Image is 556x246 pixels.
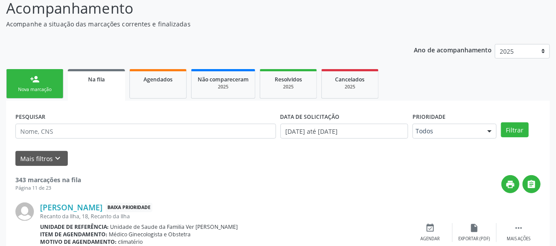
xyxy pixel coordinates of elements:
a: [PERSON_NAME] [40,202,103,212]
i: keyboard_arrow_down [53,154,63,163]
p: Ano de acompanhamento [414,44,492,55]
button: Mais filtroskeyboard_arrow_down [15,151,68,166]
span: Agendados [144,76,173,83]
p: Acompanhe a situação das marcações correntes e finalizadas [6,19,387,29]
span: Cancelados [335,76,365,83]
div: Mais ações [507,236,530,242]
span: Resolvidos [275,76,302,83]
div: Nova marcação [13,86,57,93]
input: Nome, CNS [15,124,276,139]
i:  [514,223,523,233]
strong: 343 marcações na fila [15,176,81,184]
span: Baixa Prioridade [106,203,152,212]
div: person_add [30,74,40,84]
span: Não compareceram [198,76,249,83]
div: Página 11 de 23 [15,184,81,192]
span: Médico Ginecologista e Obstetra [109,231,191,238]
b: Motivo de agendamento: [40,238,117,246]
span: Na fila [88,76,105,83]
div: Exportar (PDF) [459,236,490,242]
input: Selecione um intervalo [280,124,409,139]
i: event_available [426,223,435,233]
img: img [15,202,34,221]
div: Agendar [421,236,440,242]
b: Unidade de referência: [40,223,109,231]
i: insert_drive_file [470,223,479,233]
button: Filtrar [501,122,529,137]
div: Recanto da Ilha, 18, Recanto da Ilha [40,213,409,220]
b: Item de agendamento: [40,231,107,238]
div: 2025 [198,84,249,90]
span: climatério [118,238,143,246]
span: Todos [416,127,479,136]
label: Prioridade [412,110,446,124]
div: 2025 [266,84,310,90]
button: print [501,175,519,193]
div: 2025 [328,84,372,90]
label: DATA DE SOLICITAÇÃO [280,110,340,124]
button:  [523,175,541,193]
span: Unidade de Saude da Familia Ver [PERSON_NAME] [110,223,238,231]
label: PESQUISAR [15,110,45,124]
i:  [527,180,537,189]
i: print [506,180,515,189]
